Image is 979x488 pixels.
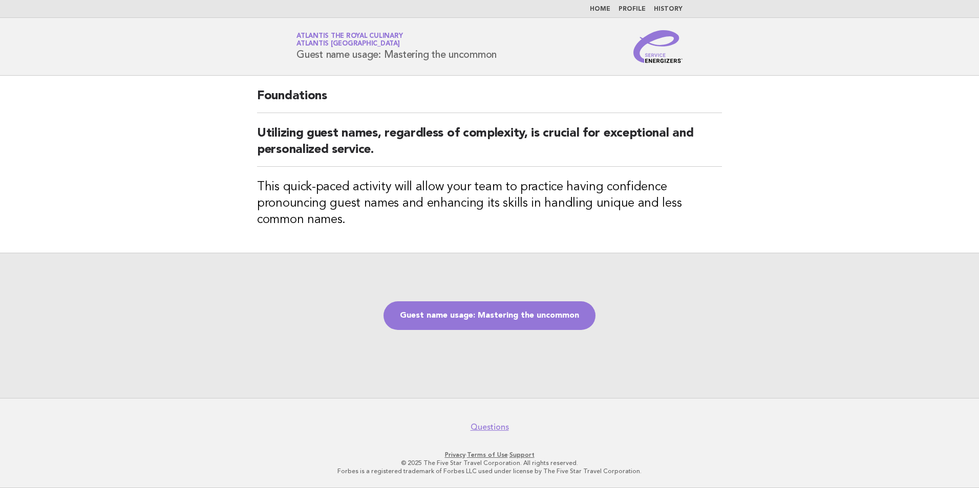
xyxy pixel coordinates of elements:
p: © 2025 The Five Star Travel Corporation. All rights reserved. [176,459,803,467]
a: Home [590,6,610,12]
p: · · [176,451,803,459]
h2: Utilizing guest names, regardless of complexity, is crucial for exceptional and personalized serv... [257,125,722,167]
a: History [654,6,683,12]
a: Guest name usage: Mastering the uncommon [384,301,595,330]
h2: Foundations [257,88,722,113]
a: Terms of Use [467,451,508,458]
a: Atlantis the Royal CulinaryAtlantis [GEOGRAPHIC_DATA] [296,33,402,47]
a: Profile [619,6,646,12]
h1: Guest name usage: Mastering the uncommon [296,33,497,60]
a: Questions [471,422,509,432]
img: Service Energizers [633,30,683,63]
a: Privacy [445,451,465,458]
span: Atlantis [GEOGRAPHIC_DATA] [296,41,400,48]
p: Forbes is a registered trademark of Forbes LLC used under license by The Five Star Travel Corpora... [176,467,803,475]
a: Support [509,451,535,458]
h3: This quick-paced activity will allow your team to practice having confidence pronouncing guest na... [257,179,722,228]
